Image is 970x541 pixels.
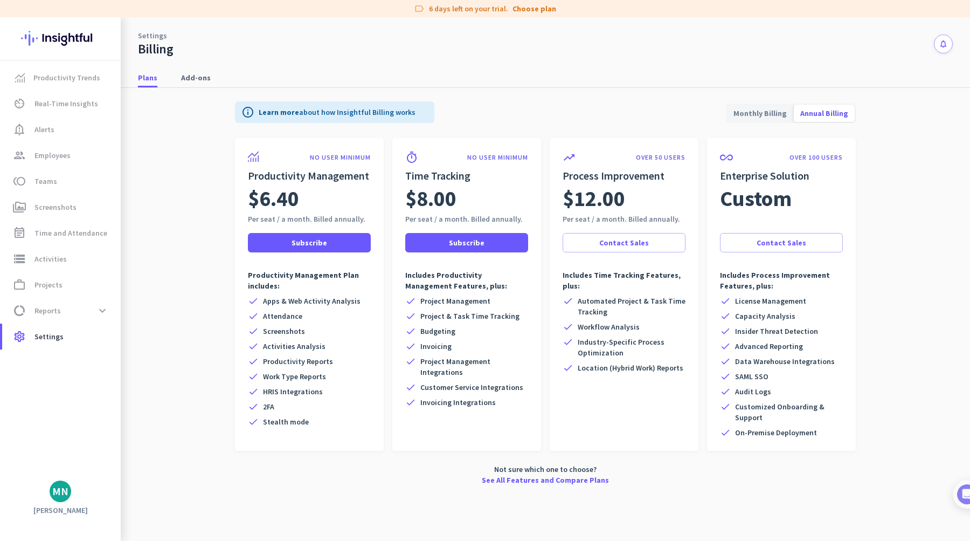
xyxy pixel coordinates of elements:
p: Includes Time Tracking Features, plus: [563,270,685,291]
div: Close [189,4,209,24]
i: check [248,386,259,397]
i: timer [405,151,418,164]
div: You're just a few steps away from completing the essential app setup [15,80,200,106]
span: Projects [34,278,63,291]
i: work_outline [13,278,26,291]
i: check [563,337,573,347]
i: check [720,341,731,352]
span: Screenshots [34,201,77,214]
button: Help [108,337,162,380]
p: About 10 minutes [137,142,205,153]
div: 1Add employees [20,184,196,201]
span: Contact Sales [599,237,649,248]
i: check [248,311,259,321]
h2: Time Tracking [405,168,528,183]
span: Apps & Web Activity Analysis [263,296,361,306]
span: Work Type Reports [263,371,326,382]
i: check [248,416,259,427]
span: Stealth mode [263,416,309,427]
i: check [720,401,731,412]
div: Per seat / a month. Billed annually. [563,214,685,224]
span: Custom [720,183,792,214]
i: check [405,296,416,306]
div: 2Initial tracking settings and how to edit them [20,307,196,332]
span: Automated Project & Task Time Tracking [578,296,685,317]
i: av_timer [13,97,26,110]
i: toll [13,175,26,188]
i: check [405,311,416,321]
span: Screenshots [263,326,305,337]
span: On-Premise Deployment [735,427,817,438]
i: info [241,106,254,119]
img: menu-item [15,73,25,83]
a: Choose plan [512,3,556,14]
div: It's time to add your employees! This is crucial since Insightful will start collecting their act... [41,206,188,251]
i: notifications [939,39,948,49]
span: SAML SSO [735,371,768,382]
i: notification_important [13,123,26,136]
i: storage [13,252,26,265]
i: check [720,326,731,337]
button: Messages [54,337,108,380]
a: groupEmployees [2,142,121,168]
span: Project & Task Time Tracking [420,311,519,321]
h1: Tasks [92,5,126,23]
span: Productivity Reports [263,356,333,367]
span: Time and Attendance [34,227,107,239]
span: Customized Onboarding & Support [735,401,843,423]
span: Annual Billing [794,100,855,126]
button: Contact Sales [563,233,685,252]
span: Subscribe [449,237,484,248]
p: Productivity Management Plan includes: [248,270,371,291]
p: 4 steps [11,142,38,153]
i: check [248,341,259,352]
p: Includes Process Improvement Features, plus: [720,270,843,291]
span: Reports [34,304,61,317]
p: OVER 50 USERS [636,153,685,162]
i: label [414,3,425,14]
span: Data Warehouse Integrations [735,356,835,367]
span: Activities Analysis [263,341,325,352]
a: data_usageReportsexpand_more [2,298,121,324]
i: group [13,149,26,162]
i: check [248,296,259,306]
i: settings [13,330,26,343]
button: Subscribe [248,233,371,252]
a: Learn more [259,107,299,117]
i: check [405,341,416,352]
div: 🎊 Welcome to Insightful! 🎊 [15,42,200,80]
span: Audit Logs [735,386,771,397]
p: OVER 100 USERS [789,153,843,162]
i: check [720,427,731,438]
a: settingsSettings [2,324,121,350]
div: Initial tracking settings and how to edit them [41,311,183,332]
i: perm_media [13,201,26,214]
div: [PERSON_NAME] from Insightful [60,116,177,127]
span: Subscribe [292,237,327,248]
span: $8.00 [405,183,456,214]
button: Subscribe [405,233,528,252]
img: Profile image for Tamara [38,113,56,130]
span: Contact Sales [757,237,806,248]
a: tollTeams [2,168,121,194]
span: Customer Service Integrations [420,382,523,393]
span: Industry-Specific Process Optimization [578,337,685,358]
a: work_outlineProjects [2,272,121,298]
a: storageActivities [2,246,121,272]
span: Attendance [263,311,302,321]
span: Add-ons [181,72,211,83]
div: Billing [138,41,174,57]
i: check [720,371,731,382]
span: Project Management Integrations [420,356,528,378]
div: Per seat / a month. Billed annually. [248,214,371,224]
i: check [563,296,573,306]
h2: Enterprise Solution [720,168,843,183]
button: expand_more [93,301,112,320]
img: product-icon [248,151,259,162]
button: notifications [934,35,953,53]
span: 2FA [263,401,274,412]
i: check [563,321,573,332]
i: check [248,326,259,337]
i: check [720,356,731,367]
